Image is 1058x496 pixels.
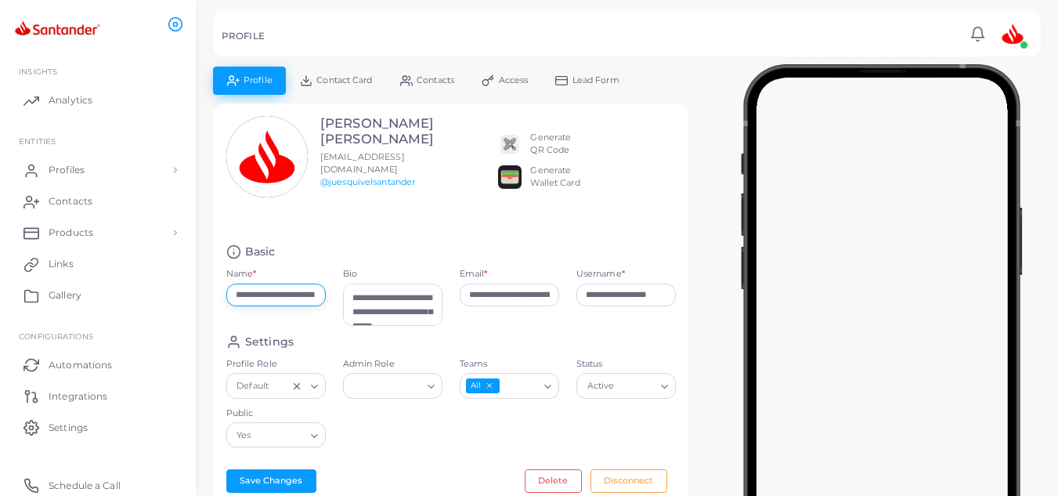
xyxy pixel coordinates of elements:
[291,380,302,393] button: Clear Selected
[498,165,522,189] img: apple-wallet.png
[343,358,442,371] label: Admin Role
[226,358,326,371] label: Profile Role
[992,18,1032,49] a: avatar
[255,426,304,444] input: Search for option
[12,85,184,116] a: Analytics
[12,154,184,186] a: Profiles
[460,358,559,371] label: Teams
[499,76,529,85] span: Access
[19,67,57,76] span: INSIGHTS
[501,378,538,395] input: Search for option
[49,288,81,302] span: Gallery
[530,132,571,157] div: Generate QR Code
[19,136,56,146] span: ENTITIES
[320,116,434,147] h3: [PERSON_NAME] [PERSON_NAME]
[460,373,559,398] div: Search for option
[997,18,1028,49] img: avatar
[460,268,488,281] label: Email
[49,93,92,107] span: Analytics
[235,378,271,395] span: Default
[320,151,405,175] span: [EMAIL_ADDRESS][DOMAIN_NAME]
[618,378,655,395] input: Search for option
[576,358,676,371] label: Status
[245,244,276,259] h4: Basic
[498,132,522,156] img: qr2.png
[12,349,184,380] a: Automations
[530,165,580,190] div: Generate Wallet Card
[417,76,454,85] span: Contacts
[343,373,442,398] div: Search for option
[343,268,442,281] label: Bio
[235,427,254,444] span: Yes
[226,422,326,447] div: Search for option
[12,186,184,217] a: Contacts
[226,407,326,420] label: Public
[572,76,619,85] span: Lead Form
[19,331,93,341] span: Configurations
[49,194,92,208] span: Contacts
[466,378,500,393] span: All
[12,248,184,280] a: Links
[245,335,294,349] h4: Settings
[576,268,625,281] label: Username
[244,76,273,85] span: Profile
[14,15,101,44] img: logo
[226,268,257,281] label: Name
[222,31,265,42] h5: PROFILE
[49,257,74,271] span: Links
[226,373,326,398] div: Search for option
[316,76,372,85] span: Contact Card
[49,479,121,493] span: Schedule a Call
[525,469,582,493] button: Delete
[320,176,415,187] a: @juesquivelsantander
[49,358,112,372] span: Automations
[590,469,667,493] button: Disconnect
[576,373,676,398] div: Search for option
[484,380,495,391] button: Deselect All
[12,217,184,248] a: Products
[49,389,107,404] span: Integrations
[585,378,616,395] span: Active
[49,226,93,240] span: Products
[273,378,287,395] input: Search for option
[226,469,316,493] button: Save Changes
[12,380,184,411] a: Integrations
[12,280,184,311] a: Gallery
[350,378,421,395] input: Search for option
[49,421,88,435] span: Settings
[12,411,184,443] a: Settings
[49,163,85,177] span: Profiles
